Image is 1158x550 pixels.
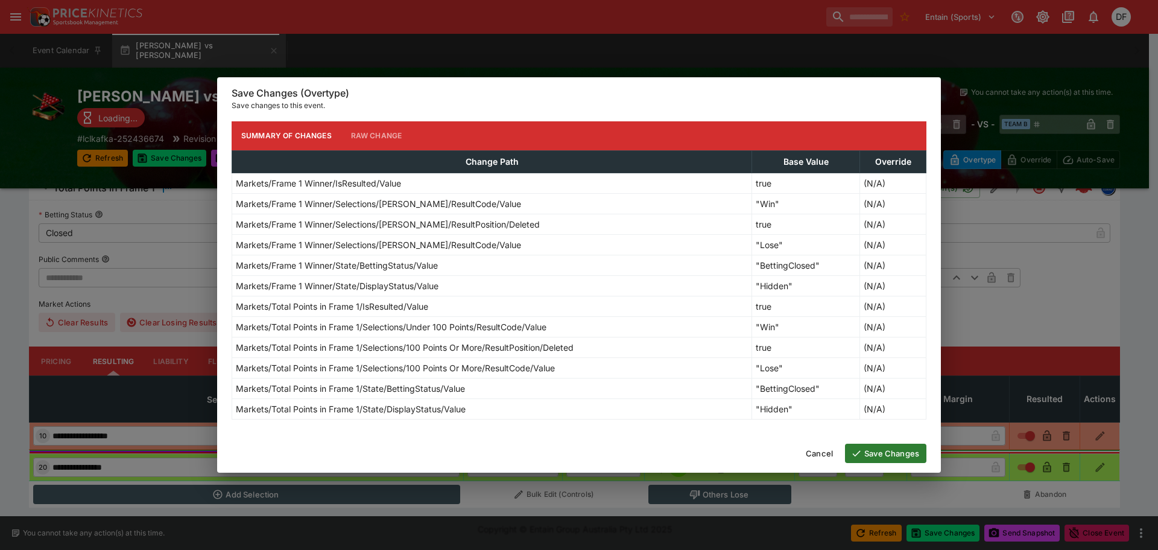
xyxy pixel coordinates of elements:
td: (N/A) [860,255,926,275]
td: (N/A) [860,173,926,193]
th: Base Value [752,150,860,173]
p: Markets/Total Points in Frame 1/Selections/100 Points Or More/ResultPosition/Deleted [236,341,574,354]
td: (N/A) [860,193,926,214]
button: Summary of Changes [232,121,341,150]
p: Markets/Total Points in Frame 1/Selections/Under 100 Points/ResultCode/Value [236,321,546,333]
td: (N/A) [860,398,926,419]
p: Markets/Total Points in Frame 1/State/DisplayStatus/Value [236,403,466,415]
button: Cancel [799,444,840,463]
th: Override [860,150,926,173]
button: Save Changes [845,444,926,463]
td: (N/A) [860,214,926,234]
td: (N/A) [860,357,926,378]
p: Markets/Total Points in Frame 1/Selections/100 Points Or More/ResultCode/Value [236,362,555,374]
td: "Hidden" [752,398,860,419]
td: true [752,173,860,193]
p: Markets/Frame 1 Winner/Selections/[PERSON_NAME]/ResultCode/Value [236,238,521,251]
p: Markets/Total Points in Frame 1/State/BettingStatus/Value [236,382,465,395]
td: true [752,337,860,357]
td: "Win" [752,316,860,337]
p: Markets/Frame 1 Winner/State/BettingStatus/Value [236,259,438,272]
td: true [752,214,860,234]
p: Markets/Frame 1 Winner/Selections/[PERSON_NAME]/ResultCode/Value [236,197,521,210]
td: "Win" [752,193,860,214]
td: (N/A) [860,296,926,316]
h6: Save Changes (Overtype) [232,87,926,100]
p: Markets/Frame 1 Winner/Selections/[PERSON_NAME]/ResultPosition/Deleted [236,218,540,231]
p: Markets/Frame 1 Winner/State/DisplayStatus/Value [236,280,438,292]
p: Markets/Total Points in Frame 1/IsResulted/Value [236,300,428,313]
td: "BettingClosed" [752,378,860,398]
td: true [752,296,860,316]
button: Raw Change [341,121,412,150]
td: (N/A) [860,275,926,296]
p: Markets/Frame 1 Winner/IsResulted/Value [236,177,401,190]
td: (N/A) [860,234,926,255]
td: "Lose" [752,357,860,378]
p: Save changes to this event. [232,100,926,112]
td: (N/A) [860,316,926,337]
td: "Lose" [752,234,860,255]
td: "BettingClosed" [752,255,860,275]
td: "Hidden" [752,275,860,296]
td: (N/A) [860,337,926,357]
td: (N/A) [860,378,926,398]
th: Change Path [232,150,752,173]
